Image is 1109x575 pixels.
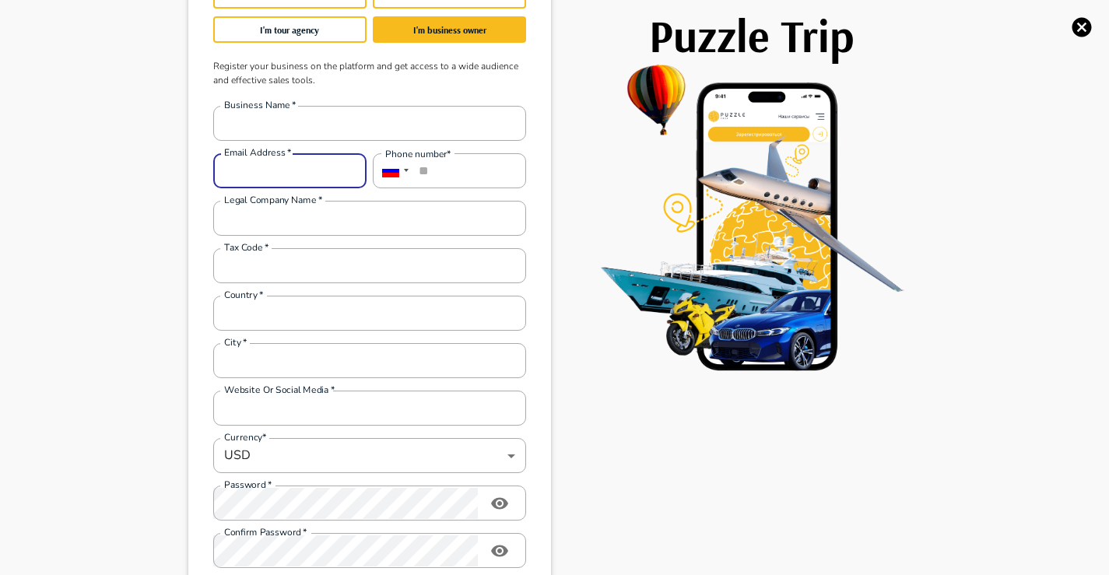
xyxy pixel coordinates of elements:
img: PuzzleTrip [582,62,921,373]
div: Phone number* [381,148,454,160]
label: Business Name [224,99,296,112]
button: I'm tour agency [213,16,367,43]
h1: Puzzle Trip [582,9,921,62]
button: toggle password visibility [484,535,515,566]
p: Register your business on the platform and get access to a wide audience and effective sales tools. [213,47,526,100]
label: Email address [224,146,291,160]
label: Website or social media [224,384,335,397]
label: Password [224,479,272,492]
label: Currency* [224,431,266,444]
label: Country [224,289,263,302]
label: City [224,336,247,349]
button: toggle password visibility [484,488,515,519]
button: I'm business owner [373,16,526,43]
div: Russia: + 7 [373,153,413,188]
div: USD [213,440,526,472]
label: Tax Code [224,241,268,254]
label: Legal Company Name [224,194,322,207]
label: Confirm Password [224,526,307,539]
